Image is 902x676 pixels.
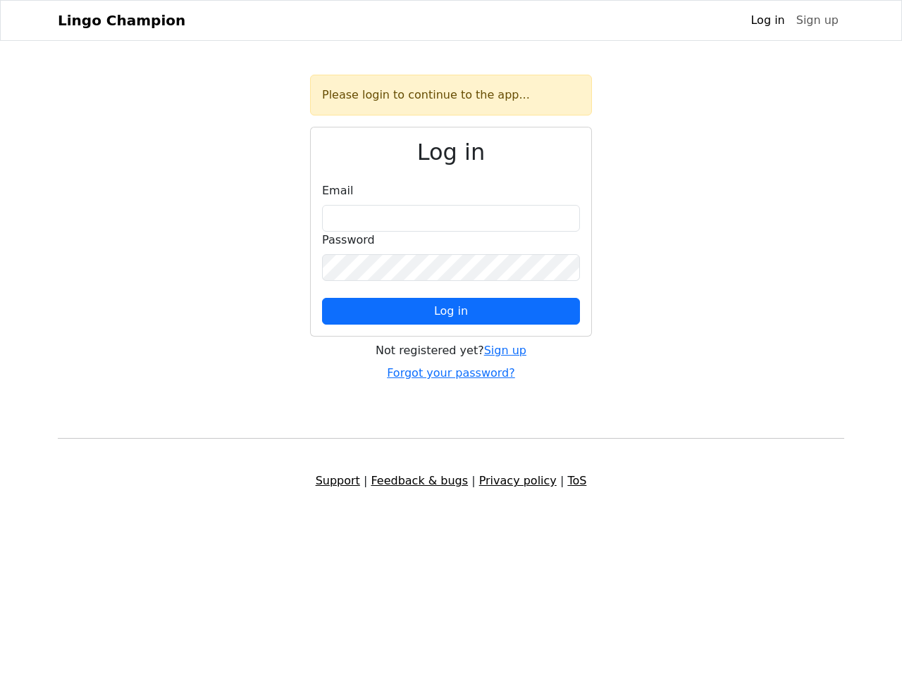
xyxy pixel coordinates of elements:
a: Forgot your password? [387,366,515,380]
a: Feedback & bugs [371,474,468,487]
a: Lingo Champion [58,6,185,35]
h2: Log in [322,139,580,165]
label: Password [322,232,375,249]
div: | | | [49,472,853,489]
div: Not registered yet? [310,342,592,359]
button: Log in [322,298,580,325]
label: Email [322,182,353,199]
a: Log in [745,6,790,35]
a: Privacy policy [479,474,557,487]
span: Log in [434,304,468,318]
a: ToS [567,474,586,487]
div: Please login to continue to the app... [310,75,592,115]
a: Support [316,474,360,487]
a: Sign up [484,344,526,357]
a: Sign up [791,6,844,35]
